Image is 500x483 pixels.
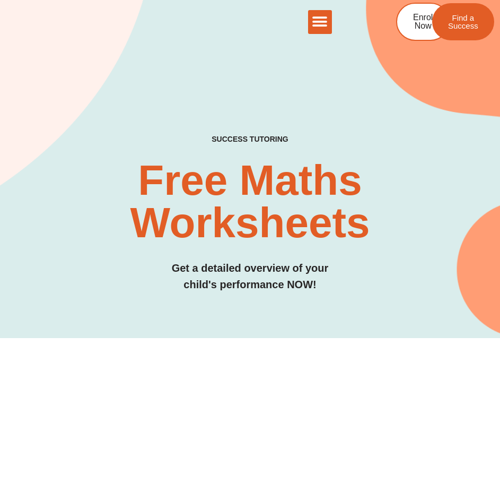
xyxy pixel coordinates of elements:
[413,13,433,30] span: Enrol Now
[308,10,332,34] div: Menu Toggle
[396,3,450,41] a: Enrol Now
[432,3,494,40] a: Find a Success
[25,260,475,293] h3: Get a detailed overview of your child's performance NOW!
[25,135,475,144] h4: SUCCESS TUTORING​
[25,159,475,244] h2: Free Maths Worksheets​
[448,14,478,30] span: Find a Success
